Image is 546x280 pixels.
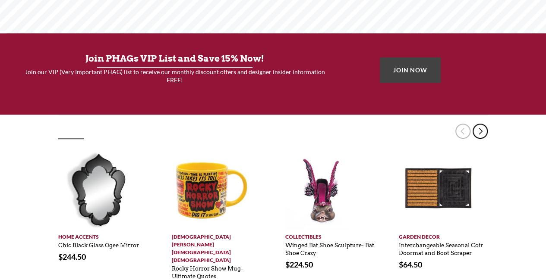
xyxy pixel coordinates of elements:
[172,230,261,264] a: [DEMOGRAPHIC_DATA][PERSON_NAME][DEMOGRAPHIC_DATA][DEMOGRAPHIC_DATA]
[285,260,313,269] bdi: 224.50
[285,238,374,257] a: Winged Bat Shoe Sculpture- Bat Shoe Crazy
[58,230,148,241] a: Home Accents
[172,261,243,280] a: Rocky Horror Show Mug- Ultimate Quotes
[399,230,488,241] a: Garden Decor
[399,260,422,269] bdi: 64.50
[285,230,375,241] a: Collectibles
[58,238,139,249] a: Chic Black Glass Ogee Mirror
[19,68,330,84] h4: Join our VIP (Very Important PHAG) list to receive our monthly discount offers and designer insid...
[399,238,483,257] a: Interchangeable Seasonal Coir Doormat and Boot Scraper
[380,57,441,83] a: JOIN NOW
[58,252,63,261] span: $
[58,252,86,261] bdi: 244.50
[285,260,290,269] span: $
[399,260,403,269] span: $
[19,50,330,67] h3: Join PHAGs VIP List and Save 15% Now!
